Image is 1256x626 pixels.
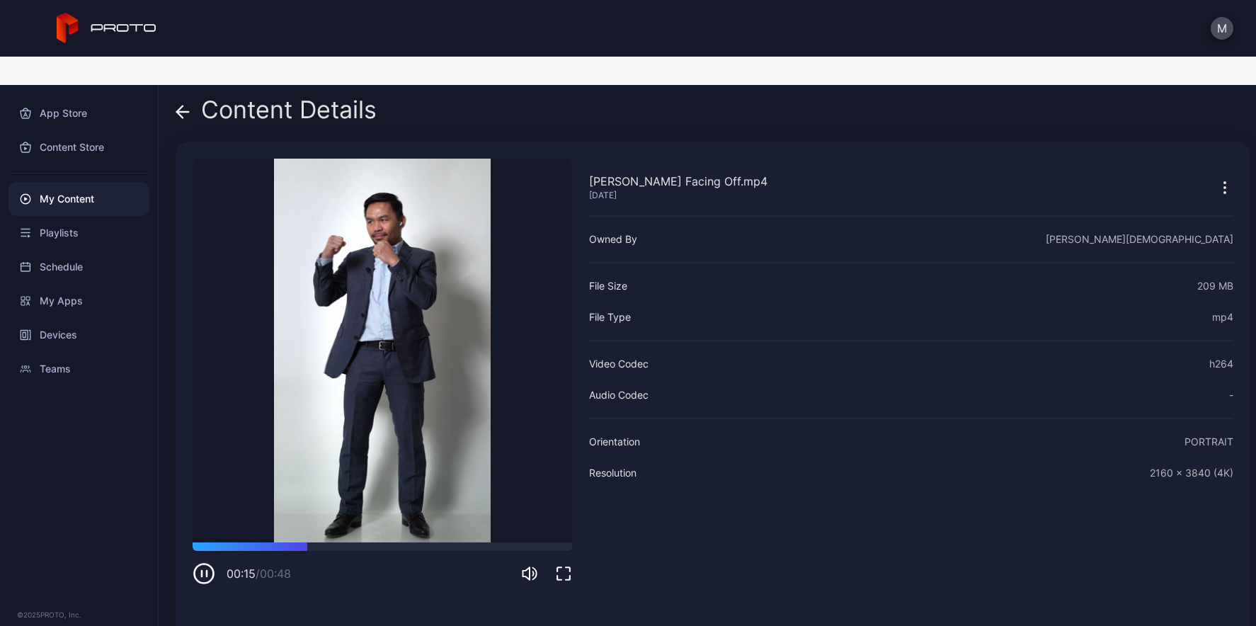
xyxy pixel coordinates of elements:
div: 00:15 [227,565,291,582]
div: File Type [589,309,631,326]
video: Sorry, your browser doesn‘t support embedded videos [193,159,572,542]
div: [PERSON_NAME][DEMOGRAPHIC_DATA] [1046,231,1233,248]
div: 209 MB [1197,278,1233,295]
a: Playlists [8,216,149,250]
div: Content Details [176,96,377,130]
div: h264 [1209,355,1233,372]
div: Owned By [589,231,637,248]
a: My Apps [8,284,149,318]
a: Content Store [8,130,149,164]
a: Devices [8,318,149,352]
button: M [1211,17,1233,40]
a: My Content [8,182,149,216]
div: PORTRAIT [1184,433,1233,450]
span: / 00:48 [256,567,291,581]
div: File Size [589,278,627,295]
div: Resolution [589,465,636,482]
div: Video Codec [589,355,649,372]
a: Teams [8,352,149,386]
div: © 2025 PROTO, Inc. [17,609,141,620]
div: Orientation [589,433,640,450]
a: Schedule [8,250,149,284]
a: App Store [8,96,149,130]
div: Audio Codec [589,387,649,404]
div: mp4 [1212,309,1233,326]
div: [DATE] [589,190,767,201]
div: [PERSON_NAME] Facing Off.mp4 [589,173,767,190]
div: 2160 x 3840 (4K) [1150,465,1233,482]
div: - [1229,387,1233,404]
